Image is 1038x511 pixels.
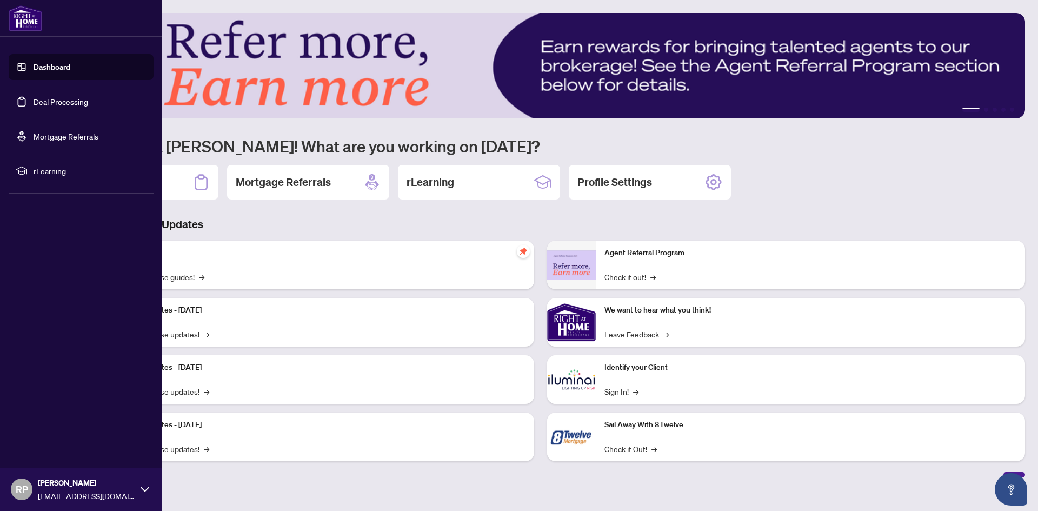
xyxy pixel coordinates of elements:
span: [EMAIL_ADDRESS][DOMAIN_NAME] [38,490,135,502]
button: 1 [962,108,980,112]
span: → [651,443,657,455]
p: Sail Away With 8Twelve [604,419,1016,431]
p: Platform Updates - [DATE] [114,419,525,431]
p: Platform Updates - [DATE] [114,362,525,374]
span: → [650,271,656,283]
p: Agent Referral Program [604,247,1016,259]
h2: Mortgage Referrals [236,175,331,190]
button: Open asap [995,473,1027,506]
button: 5 [1010,108,1014,112]
span: → [633,386,638,397]
button: 2 [984,108,988,112]
h2: Profile Settings [577,175,652,190]
img: Identify your Client [547,355,596,404]
span: → [204,443,209,455]
span: → [204,328,209,340]
a: Deal Processing [34,97,88,107]
p: Identify your Client [604,362,1016,374]
span: → [663,328,669,340]
h1: Welcome back [PERSON_NAME]! What are you working on [DATE]? [56,136,1025,156]
h3: Brokerage & Industry Updates [56,217,1025,232]
span: → [199,271,204,283]
p: Self-Help [114,247,525,259]
p: We want to hear what you think! [604,304,1016,316]
p: Platform Updates - [DATE] [114,304,525,316]
img: logo [9,5,42,31]
a: Check it Out!→ [604,443,657,455]
h2: rLearning [407,175,454,190]
a: Mortgage Referrals [34,131,98,141]
span: pushpin [517,245,530,258]
span: → [204,386,209,397]
a: Leave Feedback→ [604,328,669,340]
a: Dashboard [34,62,70,72]
img: Agent Referral Program [547,250,596,280]
img: Sail Away With 8Twelve [547,413,596,461]
button: 4 [1001,108,1006,112]
span: [PERSON_NAME] [38,477,135,489]
a: Sign In!→ [604,386,638,397]
img: Slide 0 [56,13,1025,118]
a: Check it out!→ [604,271,656,283]
img: We want to hear what you think! [547,298,596,347]
span: rLearning [34,165,146,177]
button: 3 [993,108,997,112]
span: RP [16,482,28,497]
